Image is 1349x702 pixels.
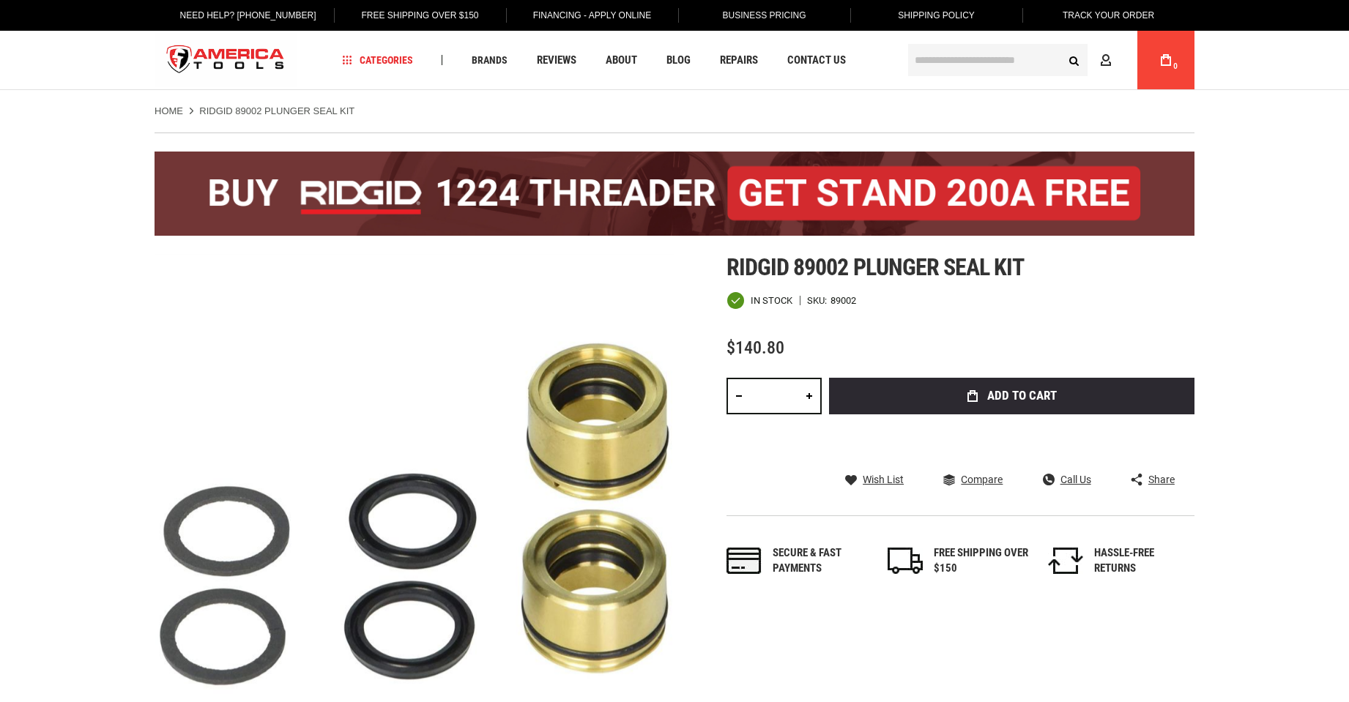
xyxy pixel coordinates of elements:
[472,55,508,65] span: Brands
[465,51,514,70] a: Brands
[155,105,183,118] a: Home
[530,51,583,70] a: Reviews
[336,51,420,70] a: Categories
[1043,473,1091,486] a: Call Us
[787,55,846,66] span: Contact Us
[807,296,830,305] strong: SKU
[961,474,1003,485] span: Compare
[343,55,413,65] span: Categories
[666,55,691,66] span: Blog
[987,389,1057,402] span: Add to Cart
[898,10,975,20] span: Shipping Policy
[1094,545,1189,577] div: HASSLE-FREE RETURNS
[781,51,852,70] a: Contact Us
[934,545,1029,577] div: FREE SHIPPING OVER $150
[155,152,1194,236] img: BOGO: Buy the RIDGID® 1224 Threader (26092), get the 92467 200A Stand FREE!
[537,55,576,66] span: Reviews
[845,473,904,486] a: Wish List
[155,33,297,88] a: store logo
[155,33,297,88] img: America Tools
[943,473,1003,486] a: Compare
[1173,62,1178,70] span: 0
[1048,548,1083,574] img: returns
[773,545,868,577] div: Secure & fast payments
[720,55,758,66] span: Repairs
[1060,46,1088,74] button: Search
[1148,474,1175,485] span: Share
[726,548,762,574] img: payments
[863,474,904,485] span: Wish List
[713,51,765,70] a: Repairs
[599,51,644,70] a: About
[1152,31,1180,89] a: 0
[660,51,697,70] a: Blog
[888,548,923,574] img: shipping
[726,337,784,358] span: $140.80
[726,253,1024,281] span: Ridgid 89002 plunger seal kit
[606,55,637,66] span: About
[829,378,1194,414] button: Add to Cart
[726,291,792,310] div: Availability
[1060,474,1091,485] span: Call Us
[199,105,354,116] strong: RIDGID 89002 PLUNGER SEAL KIT
[751,296,792,305] span: In stock
[830,296,856,305] div: 89002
